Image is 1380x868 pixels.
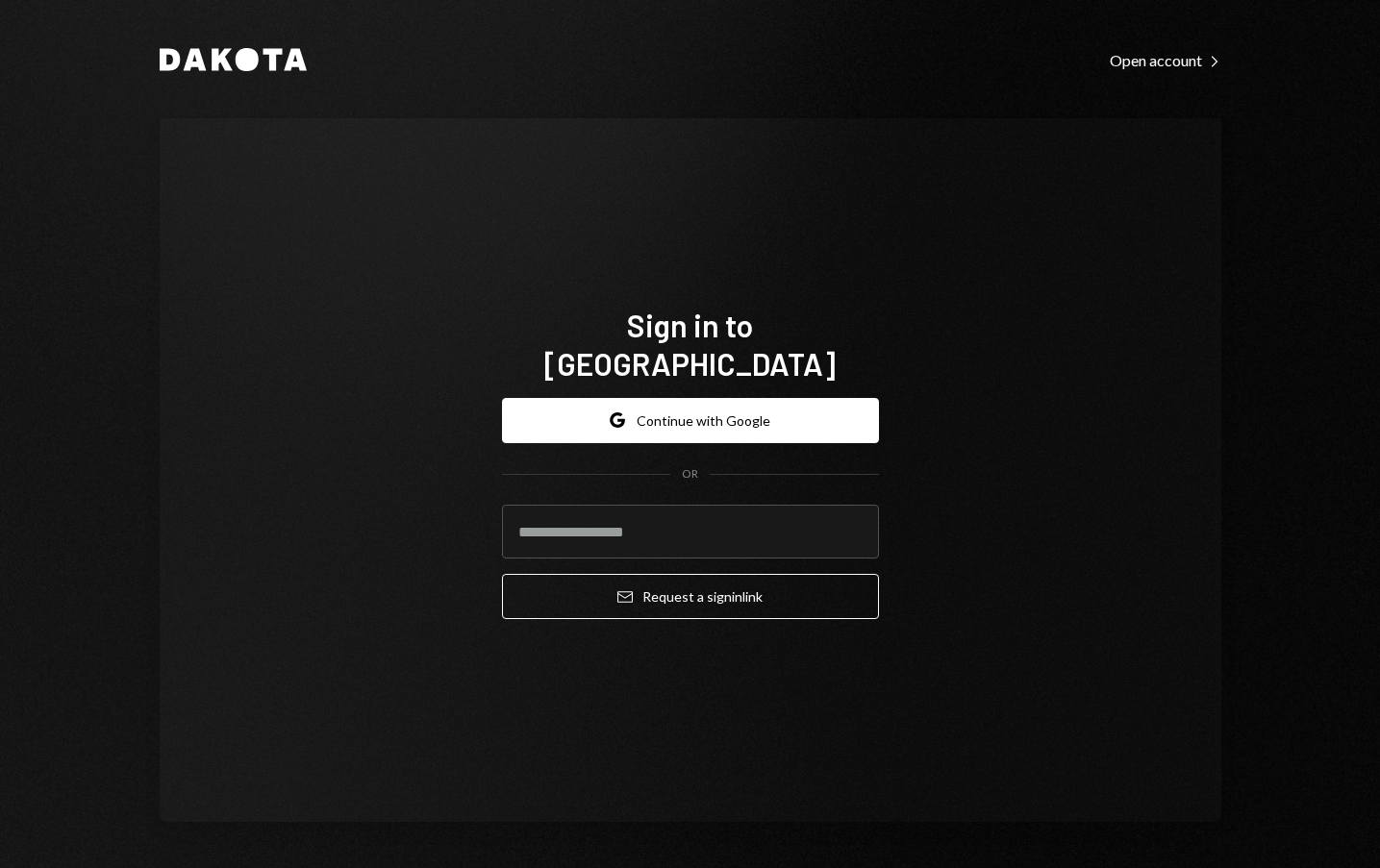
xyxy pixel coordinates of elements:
[1110,49,1221,70] a: Open account
[1110,51,1221,70] div: Open account
[502,306,879,383] h1: Sign in to [GEOGRAPHIC_DATA]
[682,466,698,483] div: OR
[502,574,879,619] button: Request a signinlink
[502,398,879,443] button: Continue with Google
